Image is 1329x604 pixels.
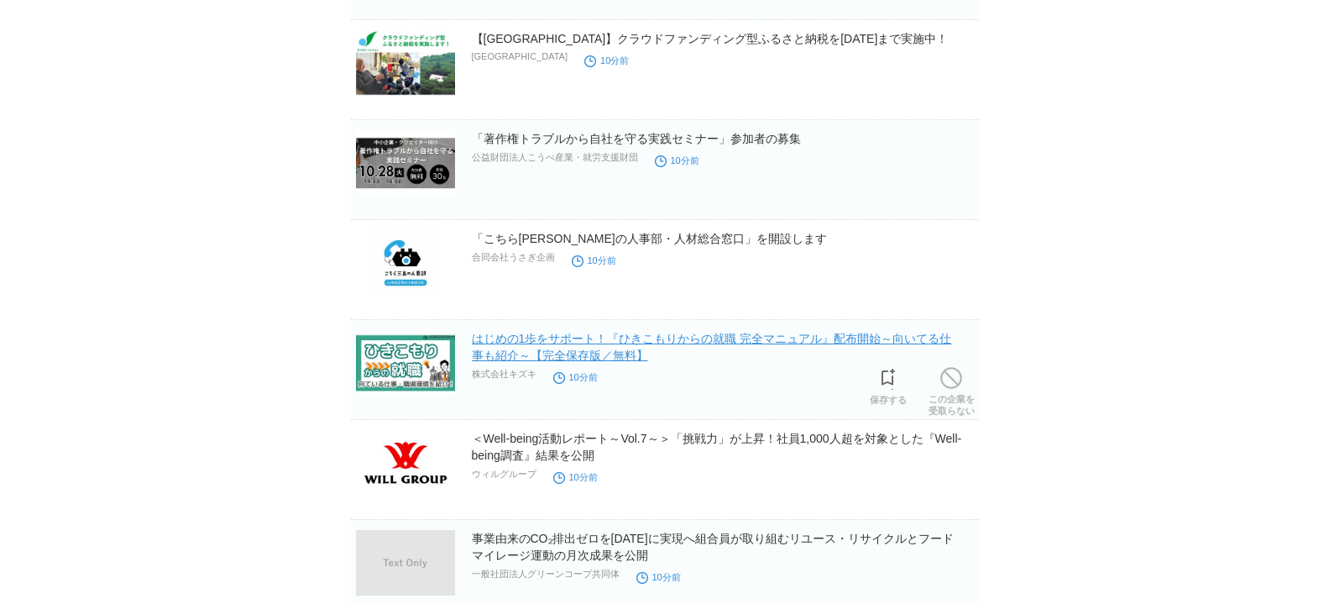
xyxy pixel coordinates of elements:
[472,368,536,381] p: 株式会社キズキ
[472,568,620,580] p: 一般社団法人グリーンコープ共同体
[553,472,598,482] time: 10分前
[356,330,455,396] img: はじめの1歩をサポート！『ひきこもりからの就職 完全マニュアル』配布開始～向いてる仕事も紹介～【完全保存版／無料】
[356,530,455,596] img: 事業由来のCO₂排出ゼロを2027年に実現へ組合員が取り組むリユース・リサイクルとフードマイレージ運動の月次成果を公開
[636,572,681,582] time: 10分前
[356,230,455,296] img: 「こちら三島の人事部・人材総合窓口」を開設します
[472,32,949,45] a: 【[GEOGRAPHIC_DATA]】クラウドファンディング型ふるさと納税を[DATE]まで実施中！
[870,364,907,406] a: 保存する
[472,132,801,145] a: 「著作権トラブルから自社を守る実践セミナー」参加者の募集
[472,251,555,264] p: 合同会社うさぎ企画
[472,51,568,61] p: [GEOGRAPHIC_DATA]
[356,430,455,496] img: ＜Well-being活動レポート～Vol.7～＞「挑戦力」が上昇！社員1,000人超を対象とした『Well-being調査』結果を公開
[472,468,536,481] p: ウィルグループ
[472,332,952,362] a: はじめの1歩をサポート！『ひきこもりからの就職 完全マニュアル』配布開始～向いてる仕事も紹介～【完全保存版／無料】
[655,155,699,165] time: 10分前
[584,55,629,66] time: 10分前
[472,532,954,562] a: 事業由来のCO₂排出ゼロを[DATE]に実現へ組合員が取り組むリユース・リサイクルとフードマイレージ運動の月次成果を公開
[356,130,455,196] img: 「著作権トラブルから自社を守る実践セミナー」参加者の募集
[472,432,962,462] a: ＜Well-being活動レポート～Vol.7～＞「挑戦力」が上昇！社員1,000人超を対象とした『Well-being調査』結果を公開
[553,372,598,382] time: 10分前
[929,363,975,417] a: この企業を受取らない
[572,255,616,265] time: 10分前
[472,151,638,164] p: 公益財団法人こうべ産業・就労支援財団
[472,232,827,245] a: 「こちら[PERSON_NAME]の人事部・人材総合窓口」を開設します
[356,30,455,96] img: 【相模原市】クラウドファンディング型ふるさと納税を12月14日（日）まで実施中！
